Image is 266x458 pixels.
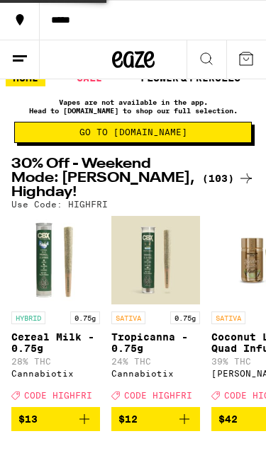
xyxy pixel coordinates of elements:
[11,407,100,431] button: Add to bag
[111,407,200,431] button: Add to bag
[24,391,92,400] span: CODE HIGHFRI
[111,216,200,407] a: Open page for Tropicanna - 0.75g from Cannabiotix
[111,216,200,304] img: Cannabiotix - Tropicanna - 0.75g
[111,369,200,378] div: Cannabiotix
[11,357,100,366] p: 28% THC
[218,413,238,425] span: $42
[11,331,100,354] p: Cereal Milk - 0.75g
[18,413,38,425] span: $13
[11,157,195,200] h2: 30% Off - Weekend Mode: [PERSON_NAME], Highday!
[11,311,45,324] p: HYBRID
[124,391,192,400] span: CODE HIGHFRI
[202,170,255,187] a: (103)
[14,122,252,143] button: Go to [DOMAIN_NAME]
[11,216,100,304] img: Cannabiotix - Cereal Milk - 0.75g
[42,59,240,90] div: Refer a friend with [PERSON_NAME]
[118,413,138,425] span: $12
[111,357,200,366] p: 24% THC
[170,311,200,324] p: 0.75g
[6,4,38,34] img: smile_yellow.png
[111,311,145,324] p: SATIVA
[11,369,100,378] div: Cannabiotix
[11,216,100,407] a: Open page for Cereal Milk - 0.75g from Cannabiotix
[70,311,100,324] p: 0.75g
[42,84,196,118] button: Redirect to URL
[79,128,187,137] span: Go to [DOMAIN_NAME]
[211,311,245,324] p: SATIVA
[111,331,200,354] p: Tropicanna - 0.75g
[38,33,231,59] div: Give $30, Get $40!
[14,98,252,115] p: Vapes are not available in the app. Head to [DOMAIN_NAME] to shop our full selection.
[11,200,108,209] p: Use Code: HIGHFRI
